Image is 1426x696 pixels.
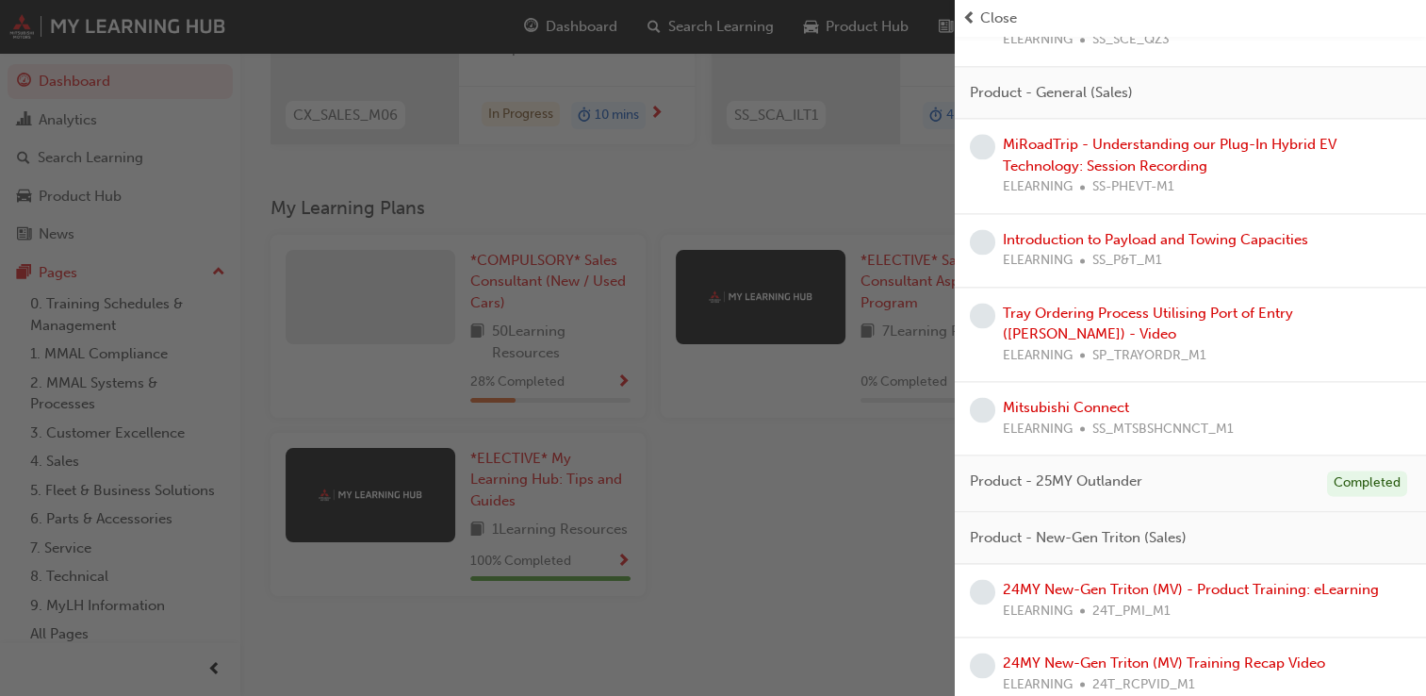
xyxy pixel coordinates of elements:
[1092,345,1206,367] span: SP_TRAYORDR_M1
[1003,655,1325,671] a: 24MY New-Gen Triton (MV) Training Recap Video
[1003,250,1073,272] span: ELEARNING
[970,82,1133,104] span: Product - General (Sales)
[1092,419,1234,440] span: SS_MTSBSHCNNCT_M1
[1003,601,1073,622] span: ELEARNING
[970,527,1187,549] span: Product - New-Gen Triton (Sales)
[970,229,995,255] span: learningRecordVerb_NONE-icon
[970,134,995,159] span: learningRecordVerb_NONE-icon
[970,471,1142,492] span: Product - 25MY Outlander
[1092,250,1162,272] span: SS_P&T_M1
[980,8,1017,29] span: Close
[1003,581,1379,598] a: 24MY New-Gen Triton (MV) - Product Training: eLearning
[1003,674,1073,696] span: ELEARNING
[1003,176,1073,198] span: ELEARNING
[1003,231,1308,248] a: Introduction to Payload and Towing Capacities
[1003,29,1073,51] span: ELEARNING
[970,397,995,423] span: learningRecordVerb_NONE-icon
[1092,674,1195,696] span: 24T_RCPVID_M1
[1003,305,1293,343] a: Tray Ordering Process Utilising Port of Entry ([PERSON_NAME]) - Video
[962,8,976,29] span: prev-icon
[1092,176,1174,198] span: SS-PHEVT-M1
[970,653,995,678] span: learningRecordVerb_NONE-icon
[1003,419,1073,440] span: ELEARNING
[1092,29,1170,51] span: SS_SCE_QZ3
[962,8,1418,29] button: prev-iconClose
[970,303,995,328] span: learningRecordVerb_NONE-icon
[970,579,995,605] span: learningRecordVerb_NONE-icon
[1003,399,1129,416] a: Mitsubishi Connect
[1003,136,1336,174] a: MiRoadTrip - Understanding our Plug-In Hybrid EV Technology: Session Recording
[1092,601,1171,622] span: 24T_PMI_M1
[1003,345,1073,367] span: ELEARNING
[1327,471,1407,496] div: Completed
